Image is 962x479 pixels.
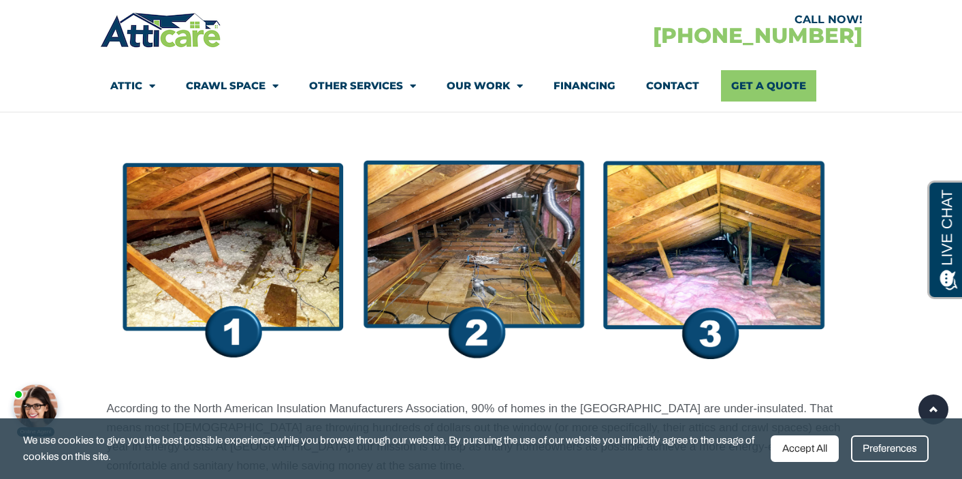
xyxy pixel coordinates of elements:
a: Financing [554,70,615,102]
span: We use cookies to give you the best possible experience while you browse through our website. By ... [23,432,760,465]
iframe: Chat Invitation [7,336,225,438]
div: Preferences [851,435,929,462]
a: Our Work [447,70,523,102]
span: According to the North American Insulation Manufacturers Association, 90% of homes in the [GEOGRA... [107,402,841,472]
a: Crawl Space [186,70,278,102]
a: Attic [110,70,155,102]
span: Opens a chat window [33,11,110,28]
a: Get A Quote [721,70,816,102]
a: Contact [646,70,699,102]
a: Other Services [309,70,416,102]
div: CALL NOW! [481,14,863,25]
div: Accept All [771,435,839,462]
nav: Menu [110,70,852,102]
